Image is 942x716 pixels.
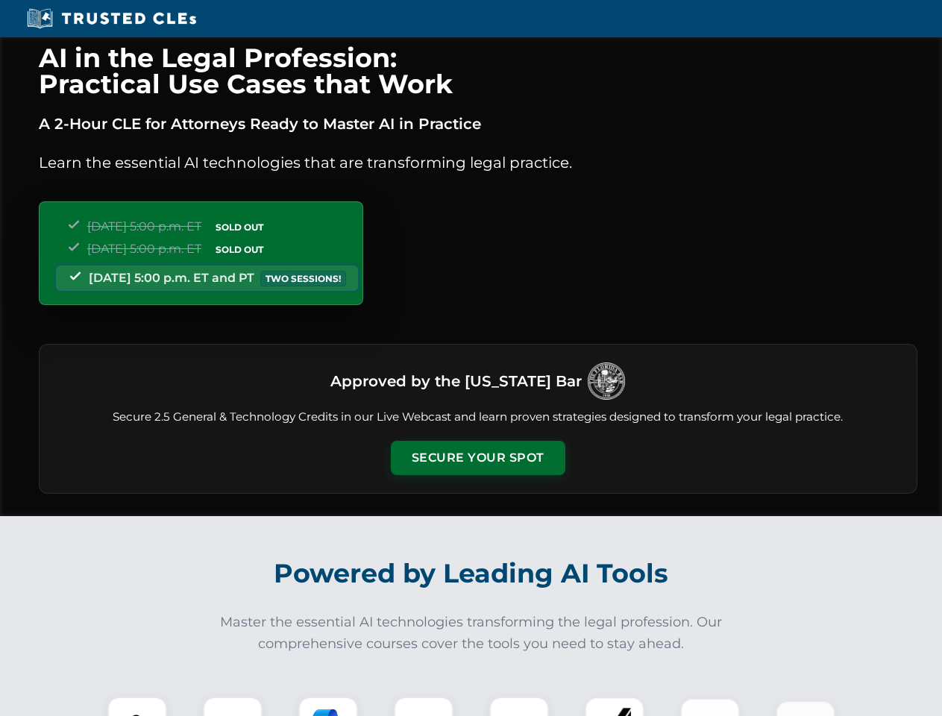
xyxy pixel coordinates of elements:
span: SOLD OUT [210,242,269,257]
p: Master the essential AI technologies transforming the legal profession. Our comprehensive courses... [210,612,732,655]
img: Trusted CLEs [22,7,201,30]
p: Learn the essential AI technologies that are transforming legal practice. [39,151,917,175]
img: Logo [588,362,625,400]
h1: AI in the Legal Profession: Practical Use Cases that Work [39,45,917,97]
p: A 2-Hour CLE for Attorneys Ready to Master AI in Practice [39,112,917,136]
h2: Powered by Leading AI Tools [58,547,885,600]
span: SOLD OUT [210,219,269,235]
span: [DATE] 5:00 p.m. ET [87,219,201,233]
button: Secure Your Spot [391,441,565,475]
span: [DATE] 5:00 p.m. ET [87,242,201,256]
p: Secure 2.5 General & Technology Credits in our Live Webcast and learn proven strategies designed ... [57,409,899,426]
h3: Approved by the [US_STATE] Bar [330,368,582,395]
